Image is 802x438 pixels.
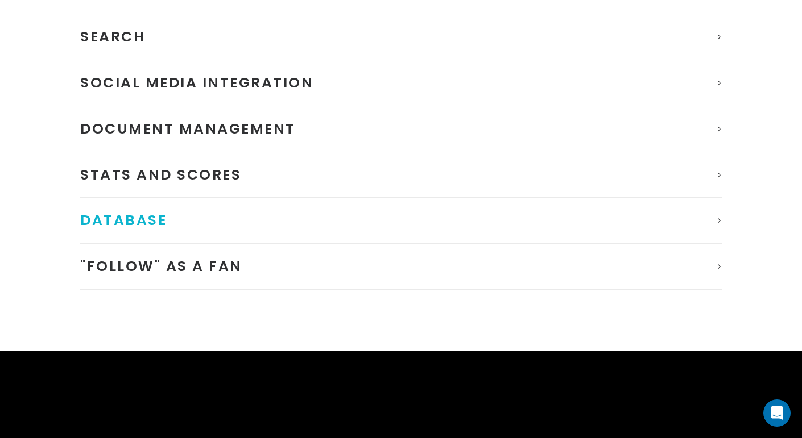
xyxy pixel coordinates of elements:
[80,198,722,243] a: Database
[763,399,791,427] div: Open Intercom Messenger
[80,60,722,106] a: Social Media Integration
[80,73,313,93] span: Social Media Integration
[80,14,722,60] a: Search
[80,210,167,230] span: Database
[80,165,241,185] span: Stats and Scores
[80,152,722,198] a: Stats and Scores
[80,119,296,139] span: Document management
[80,256,242,276] span: "Follow" as a Fan
[80,27,145,47] span: Search
[80,244,722,289] a: "Follow" as a Fan
[80,106,722,152] a: Document management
